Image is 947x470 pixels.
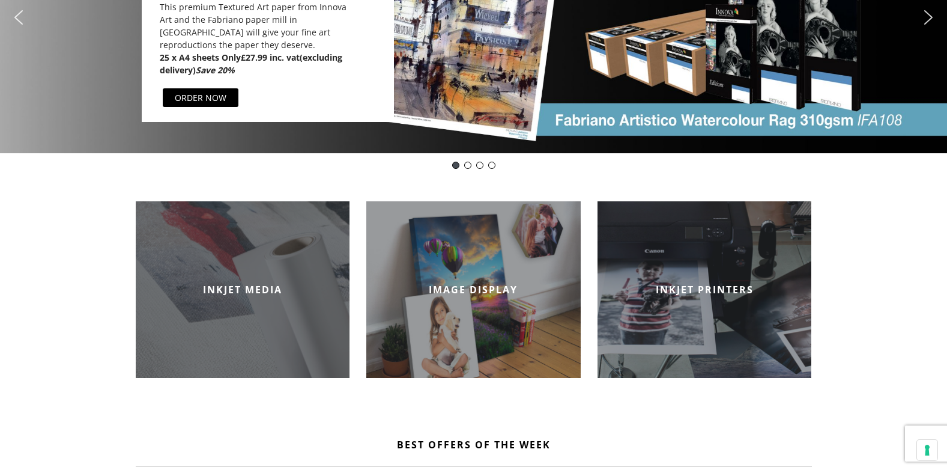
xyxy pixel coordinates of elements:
[917,440,937,460] button: Your consent preferences for tracking technologies
[476,162,483,169] div: Innova-general
[136,438,812,451] h2: Best Offers Of The Week
[366,283,581,296] h2: IMAGE DISPLAY
[452,162,459,169] div: Deal of the DAY- Innova Editions IFA108
[450,159,498,171] div: Choose slide to display.
[136,283,350,296] h2: INKJET MEDIA
[196,64,235,76] b: Save 20%
[160,1,358,51] p: This premium Textured Art paper from Innova Art and the Fabriano paper mill in [GEOGRAPHIC_DATA] ...
[9,8,28,27] img: previous arrow
[598,283,812,296] h2: INKJET PRINTERS
[175,91,226,104] div: ORDER NOW
[488,162,495,169] div: pinch book
[464,162,471,169] div: Innova Decor Art IFA 24
[163,88,238,107] a: ORDER NOW
[919,8,938,27] img: next arrow
[241,52,300,63] b: £27.99 inc. vat
[160,52,342,76] b: 25 x A4 sheets Only (excluding delivery)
